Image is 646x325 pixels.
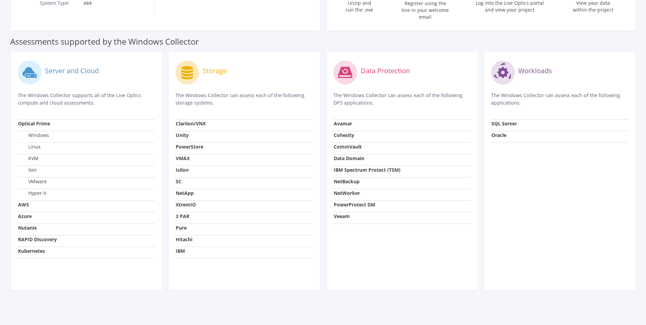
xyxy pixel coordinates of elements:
[518,67,552,74] label: Workloads
[176,225,187,231] strong: Pure
[491,132,506,138] strong: Oracle
[176,190,194,196] strong: NetApp
[175,92,313,107] p: The Windows Collector can assess each of the following storage systems.
[334,120,352,127] strong: Avamar
[176,178,182,185] strong: SC
[18,143,41,150] label: Linux
[18,190,46,197] label: Hyper-V
[334,178,360,185] strong: NetBackup
[203,67,227,74] label: Storage
[176,155,190,161] strong: VMAX
[18,248,45,254] strong: Kubernetes
[334,132,354,138] strong: Cohesity
[18,120,50,127] strong: Optical Prime
[491,120,517,127] strong: SQL Server
[334,155,364,161] strong: Data Domain
[18,178,47,185] label: VMware
[491,92,628,107] p: The Windows Collector can assess each of the following applications.
[334,167,400,173] strong: IBM Spectrum Protect (TSM)
[18,236,57,243] strong: RAPID Discovery
[176,236,192,243] strong: Hitachi
[361,67,410,74] label: Data Protection
[18,201,29,208] strong: AWS
[45,67,99,74] label: Server and Cloud
[176,167,189,173] strong: Isilon
[18,92,155,107] p: The Windows Collector supports all of the Live Optics compute and cloud assessments.
[334,190,360,196] strong: NetWorker
[334,213,350,219] strong: Veeam
[334,143,362,150] strong: CommVault
[176,120,206,127] strong: Clariion/VNX
[18,213,32,219] strong: Azure
[18,155,38,162] label: KVM
[18,167,37,173] label: Xen
[10,38,199,45] label: Assessments supported by the Windows Collector
[176,143,203,150] strong: PowerStore
[18,132,49,139] label: Windows
[176,248,185,254] strong: IBM
[176,213,189,219] strong: 3 PAR
[333,92,471,107] p: The Windows Collector can assess each of the following DPS applications.
[176,201,196,208] strong: XtremIO
[18,225,37,231] strong: Nutanix
[176,132,189,138] strong: Unity
[334,201,375,208] strong: PowerProtect DM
